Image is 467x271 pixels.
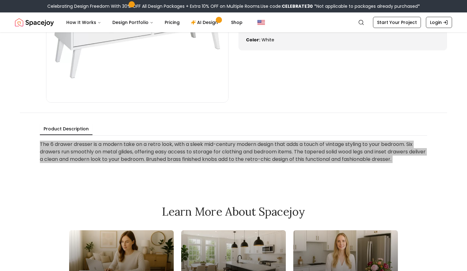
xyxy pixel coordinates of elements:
[15,16,54,29] img: Spacejoy Logo
[61,16,248,29] nav: Main
[261,3,313,9] span: Use code:
[246,37,260,43] strong: Color:
[40,138,427,166] div: The 6 drawer dresser is a modern take on a retro look, with a sleek mid-century modern design tha...
[15,12,452,32] nav: Global
[282,3,313,9] b: CELEBRATE30
[226,16,248,29] a: Shop
[373,17,421,28] a: Start Your Project
[262,37,274,43] span: white
[15,16,54,29] a: Spacejoy
[69,205,398,218] h2: Learn More About Spacejoy
[61,16,106,29] button: How It Works
[107,16,158,29] button: Design Portfolio
[40,123,92,135] button: Product Description
[160,16,185,29] a: Pricing
[257,19,265,26] img: United States
[47,3,420,9] div: Celebrating Design Freedom With 30% OFF All Design Packages + Extra 10% OFF on Multiple Rooms.
[313,3,420,9] span: *Not applicable to packages already purchased*
[186,16,225,29] a: AI Design
[426,17,452,28] a: Login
